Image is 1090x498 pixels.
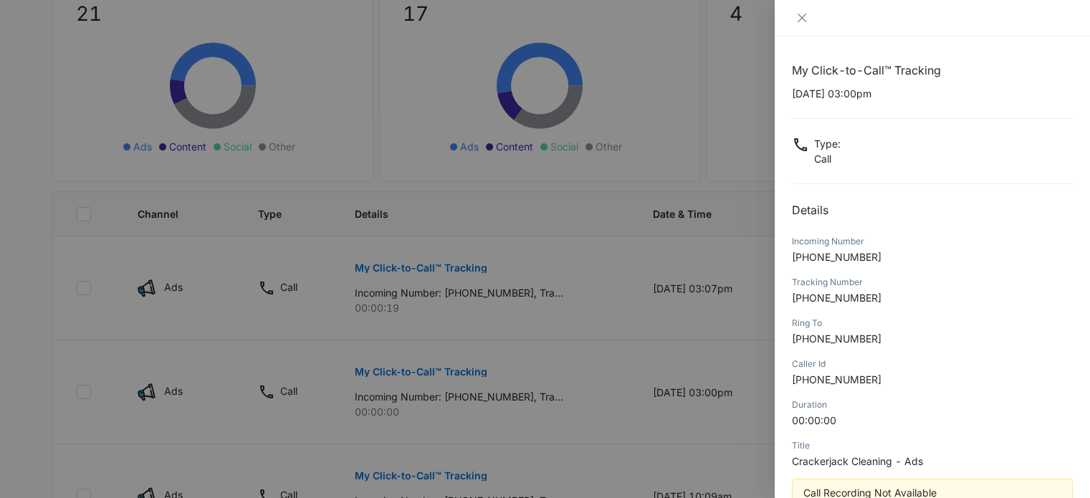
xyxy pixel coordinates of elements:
[792,292,881,304] span: [PHONE_NUMBER]
[792,317,1073,330] div: Ring To
[792,398,1073,411] div: Duration
[792,86,1073,101] p: [DATE] 03:00pm
[792,414,836,426] span: 00:00:00
[792,358,1073,370] div: Caller Id
[792,11,812,24] button: Close
[792,455,923,467] span: Crackerjack Cleaning - Ads
[792,235,1073,248] div: Incoming Number
[792,251,881,263] span: [PHONE_NUMBER]
[792,201,1073,219] h2: Details
[796,12,808,24] span: close
[814,151,841,166] p: Call
[792,332,881,345] span: [PHONE_NUMBER]
[814,136,841,151] p: Type :
[792,373,881,386] span: [PHONE_NUMBER]
[792,439,1073,452] div: Title
[792,62,1073,79] h1: My Click-to-Call™ Tracking
[792,276,1073,289] div: Tracking Number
